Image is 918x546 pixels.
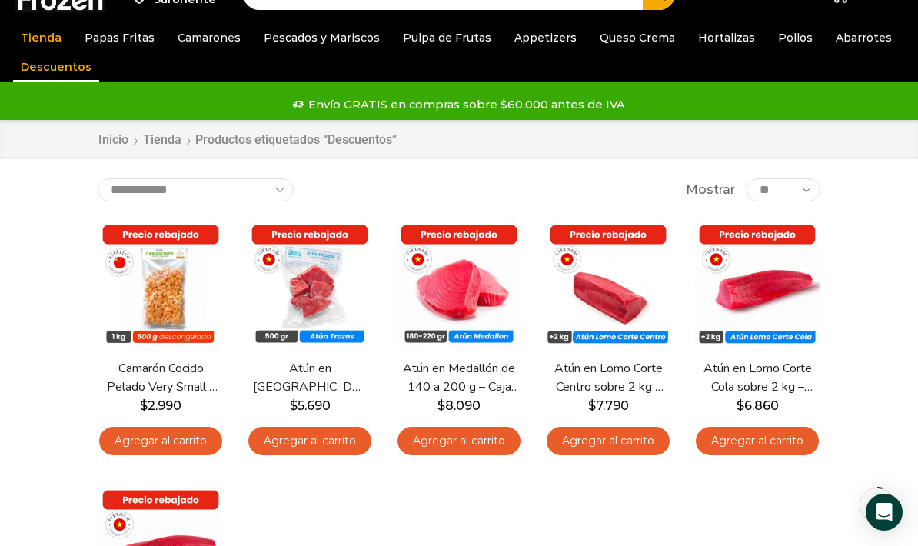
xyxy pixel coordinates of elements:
a: Agregar al carrito: “Atún en Medallón de 140 a 200 g - Caja 5 kg” [397,427,521,455]
a: Hortalizas [690,23,763,52]
nav: Breadcrumb [98,132,397,149]
bdi: 7.790 [588,398,629,413]
a: Papas Fritas [77,23,162,52]
span: $ [290,398,298,413]
bdi: 5.690 [290,398,331,413]
a: Atún en Lomo Corte Cola sobre 2 kg – Silver – Caja 20 kg [700,360,814,395]
a: Pollos [770,23,820,52]
a: Agregar al carrito: “Atún en Trozos - Caja 10 kg” [248,427,371,455]
span: $ [437,398,445,413]
a: Pulpa de Frutas [395,23,499,52]
span: $ [588,398,596,413]
a: Inicio [98,132,129,149]
a: Queso Crema [592,23,683,52]
a: Appetizers [507,23,584,52]
a: Agregar al carrito: “Atún en Lomo Corte Cola sobre 2 kg - Silver - Caja 20 kg” [696,427,819,455]
div: Open Intercom Messenger [866,494,903,531]
a: Camarones [170,23,248,52]
bdi: 8.090 [437,398,481,413]
a: Descuentos [13,52,99,82]
span: $ [737,398,744,413]
span: Mostrar [686,181,735,199]
a: Atún en Medallón de 140 a 200 g – Caja 5 kg [402,360,516,395]
a: Abarrotes [828,23,900,52]
a: Atún en Lomo Corte Centro sobre 2 kg – Caja 20 kg [551,360,665,395]
a: Atún en [GEOGRAPHIC_DATA] – Caja 10 kg [253,360,367,395]
a: Agregar al carrito: “Camarón Cocido Pelado Very Small - Bronze - Caja 10 kg” [99,427,222,455]
a: Camarón Cocido Pelado Very Small – Bronze – Caja 10 kg [104,360,218,395]
bdi: 6.860 [737,398,779,413]
a: Tienda [13,23,69,52]
a: Tienda [142,132,182,149]
a: Pescados y Mariscos [256,23,387,52]
h1: Productos etiquetados “Descuentos” [195,132,397,147]
bdi: 2.990 [140,398,181,413]
select: Pedido de la tienda [98,178,294,201]
span: $ [140,398,148,413]
a: Agregar al carrito: “Atún en Lomo Corte Centro sobre 2 kg - Caja 20 kg” [547,427,670,455]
